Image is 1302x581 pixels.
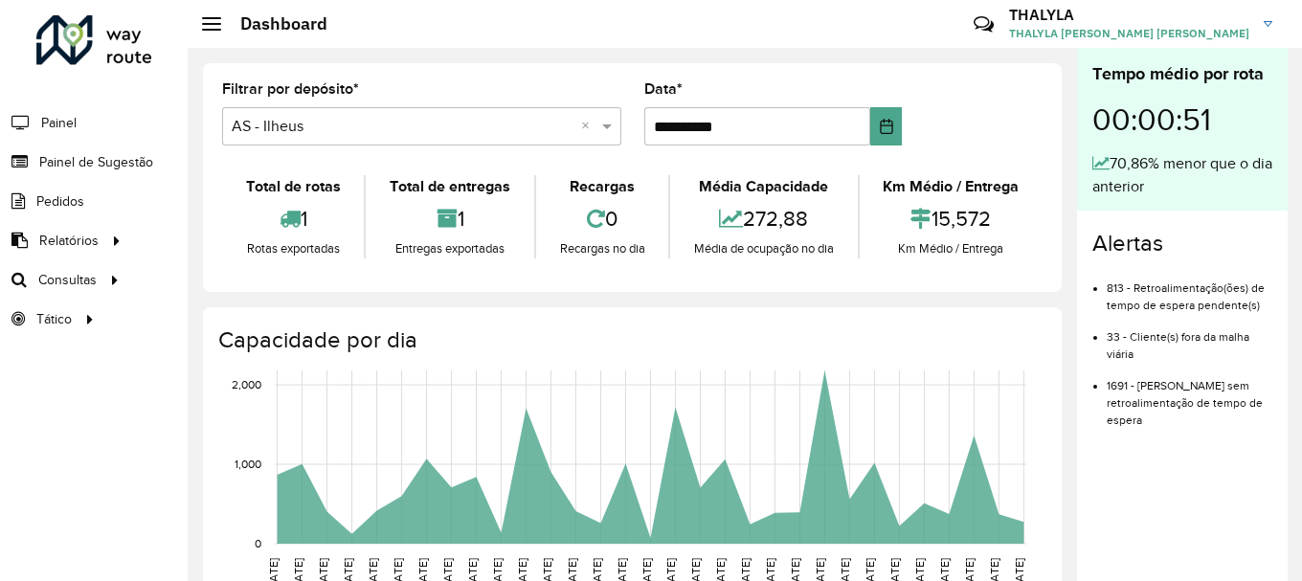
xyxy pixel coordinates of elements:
text: 0 [255,537,261,549]
div: 0 [541,198,663,239]
div: 1 [370,198,528,239]
div: Entregas exportadas [370,239,528,258]
div: 272,88 [675,198,852,239]
text: 2,000 [232,378,261,391]
div: 70,86% menor que o dia anterior [1092,152,1272,198]
div: Média de ocupação no dia [675,239,852,258]
div: Total de entregas [370,175,528,198]
span: Painel de Sugestão [39,152,153,172]
div: 1 [227,198,359,239]
div: 15,572 [864,198,1038,239]
div: Km Médio / Entrega [864,175,1038,198]
span: Relatórios [39,231,99,251]
label: Filtrar por depósito [222,78,359,101]
h4: Alertas [1092,230,1272,257]
div: 00:00:51 [1092,87,1272,152]
text: 1,000 [235,458,261,470]
span: THALYLA [PERSON_NAME] [PERSON_NAME] [1009,25,1249,42]
h3: THALYLA [1009,6,1249,24]
div: Tempo médio por rota [1092,61,1272,87]
div: Total de rotas [227,175,359,198]
div: Recargas no dia [541,239,663,258]
div: Rotas exportadas [227,239,359,258]
h2: Dashboard [221,13,327,34]
li: 1691 - [PERSON_NAME] sem retroalimentação de tempo de espera [1107,363,1272,429]
span: Tático [36,309,72,329]
span: Painel [41,113,77,133]
span: Pedidos [36,191,84,212]
span: Clear all [581,115,597,138]
li: 813 - Retroalimentação(ões) de tempo de espera pendente(s) [1107,265,1272,314]
label: Data [644,78,683,101]
div: Km Médio / Entrega [864,239,1038,258]
li: 33 - Cliente(s) fora da malha viária [1107,314,1272,363]
a: Contato Rápido [963,4,1004,45]
div: Média Capacidade [675,175,852,198]
h4: Capacidade por dia [218,326,1043,354]
span: Consultas [38,270,97,290]
div: Recargas [541,175,663,198]
button: Choose Date [870,107,902,145]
